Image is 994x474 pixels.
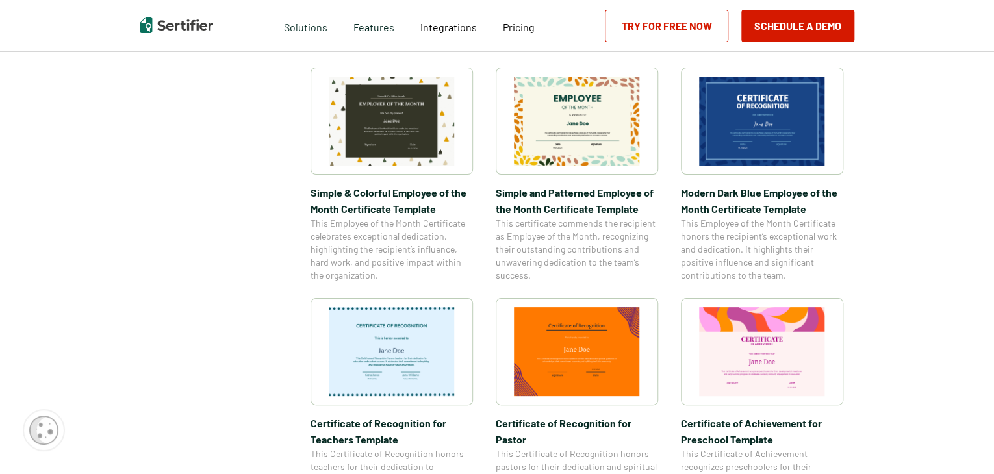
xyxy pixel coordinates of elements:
[496,184,658,217] span: Simple and Patterned Employee of the Month Certificate Template
[140,17,213,33] img: Sertifier | Digital Credentialing Platform
[503,21,535,33] span: Pricing
[681,217,843,282] span: This Employee of the Month Certificate honors the recipient’s exceptional work and dedication. It...
[420,18,477,34] a: Integrations
[311,217,473,282] span: This Employee of the Month Certificate celebrates exceptional dedication, highlighting the recipi...
[496,217,658,282] span: This certificate commends the recipient as Employee of the Month, recognizing their outstanding c...
[681,68,843,282] a: Modern Dark Blue Employee of the Month Certificate TemplateModern Dark Blue Employee of the Month...
[496,68,658,282] a: Simple and Patterned Employee of the Month Certificate TemplateSimple and Patterned Employee of t...
[929,412,994,474] iframe: Chat Widget
[353,18,394,34] span: Features
[503,18,535,34] a: Pricing
[496,415,658,447] span: Certificate of Recognition for Pastor
[681,415,843,447] span: Certificate of Achievement for Preschool Template
[311,415,473,447] span: Certificate of Recognition for Teachers Template
[420,21,477,33] span: Integrations
[514,77,640,166] img: Simple and Patterned Employee of the Month Certificate Template
[329,307,455,396] img: Certificate of Recognition for Teachers Template
[741,10,854,42] button: Schedule a Demo
[514,307,640,396] img: Certificate of Recognition for Pastor
[311,68,473,282] a: Simple & Colorful Employee of the Month Certificate TemplateSimple & Colorful Employee of the Mon...
[29,416,58,445] img: Cookie Popup Icon
[605,10,728,42] a: Try for Free Now
[329,77,455,166] img: Simple & Colorful Employee of the Month Certificate Template
[311,184,473,217] span: Simple & Colorful Employee of the Month Certificate Template
[681,184,843,217] span: Modern Dark Blue Employee of the Month Certificate Template
[699,307,825,396] img: Certificate of Achievement for Preschool Template
[284,18,327,34] span: Solutions
[699,77,825,166] img: Modern Dark Blue Employee of the Month Certificate Template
